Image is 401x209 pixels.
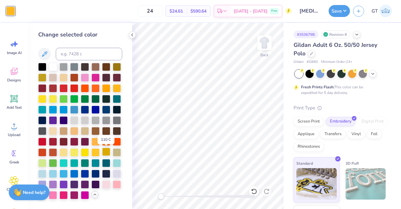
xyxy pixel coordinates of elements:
[294,142,324,151] div: Rhinestones
[346,160,359,167] span: 3D Puff
[9,160,19,165] span: Greek
[296,160,313,167] span: Standard
[7,105,22,110] span: Add Text
[234,8,268,14] span: [DATE] - [DATE]
[258,36,271,49] img: Back
[158,193,164,200] div: Accessibility label
[295,5,325,17] input: Untitled Design
[329,5,350,17] button: Save
[301,84,378,96] div: This color can be expedited for 5 day delivery.
[296,168,337,200] img: Standard
[307,59,318,65] span: # G880
[321,30,350,38] div: Revision 8
[97,135,114,144] div: 110 C
[8,132,20,137] span: Upload
[294,59,304,65] span: Gildan
[369,5,395,17] a: GT
[321,59,352,65] span: Minimum Order: 24 +
[320,129,346,139] div: Transfers
[294,41,377,57] span: Gildan Adult 6 Oz. 50/50 Jersey Polo
[347,129,365,139] div: Vinyl
[301,85,334,90] strong: Fresh Prints Flash:
[294,104,388,112] div: Print Type
[372,8,378,15] span: GT
[7,50,22,55] span: Image AI
[294,129,319,139] div: Applique
[294,117,324,126] div: Screen Print
[326,117,356,126] div: Embroidery
[7,78,21,83] span: Designs
[190,8,206,14] span: $590.64
[4,187,24,197] span: Clipart & logos
[260,52,268,58] div: Back
[23,190,45,195] strong: Need help?
[169,8,183,14] span: $24.61
[271,9,277,13] span: Free
[56,48,122,60] input: e.g. 7428 c
[294,30,318,38] div: # 353679B
[367,129,382,139] div: Foil
[379,5,392,17] img: Gayathree Thangaraj
[346,168,386,200] img: 3D Puff
[357,117,388,126] div: Digital Print
[38,30,122,39] div: Change selected color
[138,5,162,17] input: – –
